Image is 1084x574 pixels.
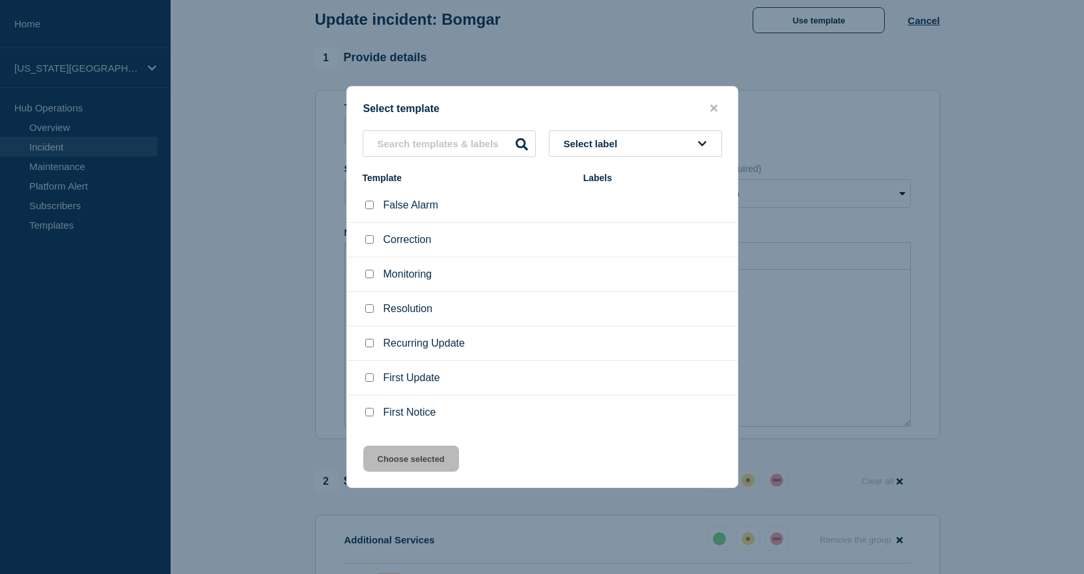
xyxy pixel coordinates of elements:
[365,201,374,209] input: False Alarm checkbox
[383,268,432,280] p: Monitoring
[365,270,374,278] input: Monitoring checkbox
[549,130,722,157] button: Select label
[365,339,374,347] input: Recurring Update checkbox
[365,304,374,313] input: Resolution checkbox
[564,138,623,149] span: Select label
[383,407,436,418] p: First Notice
[365,408,374,416] input: First Notice checkbox
[706,102,721,115] button: close button
[363,173,570,183] div: Template
[347,102,738,115] div: Select template
[363,130,536,157] input: Search templates & labels
[383,303,433,315] p: Resolution
[383,234,432,246] p: Correction
[583,173,722,183] div: Labels
[365,235,374,244] input: Correction checkbox
[365,373,374,382] input: First Update checkbox
[363,446,459,472] button: Choose selected
[383,372,440,384] p: First Update
[383,199,438,211] p: False Alarm
[383,337,465,349] p: Recurring Update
